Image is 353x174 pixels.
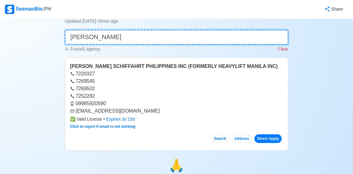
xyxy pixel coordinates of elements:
[43,6,51,11] span: .PH
[211,134,229,143] button: Search
[70,116,283,123] div: •
[70,101,106,106] a: 09985920590
[70,116,102,123] span: Valid License
[70,107,283,115] div: [EMAIL_ADDRESS][DOMAIN_NAME]
[70,71,95,76] a: 7220327
[5,5,14,14] img: Logo
[65,46,101,52] p: Found 1 agency
[278,46,288,52] p: Clear
[106,116,135,123] div: Expires 3y 23d
[5,5,51,14] div: SeamanBio
[70,117,75,122] span: check
[65,30,288,45] input: 👉 Quick Search
[70,93,95,99] a: 7252282
[70,63,283,70] div: [PERSON_NAME] SCHIFFAHRT PHILIPPINES INC (FORMERLY HEAVYLIFT MANILA INC)
[254,134,282,143] a: Direct Apply
[65,19,118,24] span: Updated [DATE] • 2mon ago
[231,134,252,143] button: Address
[70,86,95,91] a: 7269502
[318,3,348,15] button: Share
[70,78,95,84] a: 7269545
[70,124,136,129] a: Click to report if email is not working
[169,159,184,172] span: pray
